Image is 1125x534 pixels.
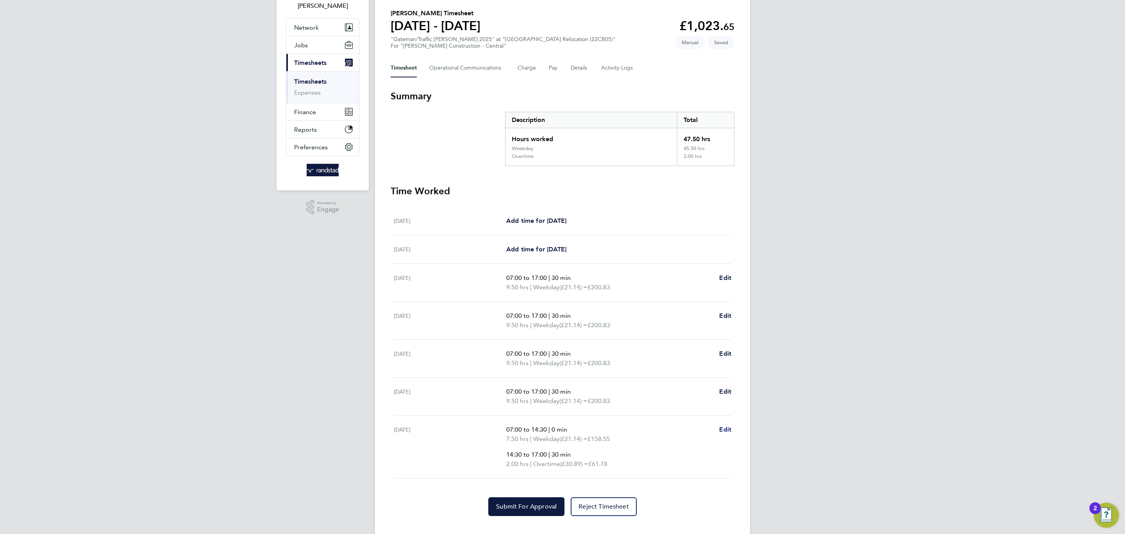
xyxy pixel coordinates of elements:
[719,426,731,433] span: Edit
[548,388,550,395] span: |
[530,435,532,443] span: |
[548,274,550,281] span: |
[294,108,316,116] span: Finance
[587,397,610,405] span: £200.83
[675,36,705,49] span: This timesheet was manually created.
[286,1,359,11] span: Charlotte Lockeridge
[601,59,634,77] button: Activity Logs
[391,90,734,102] h3: Summary
[391,90,734,516] section: Timesheet
[552,451,571,458] span: 30 min
[294,59,327,66] span: Timesheets
[506,388,547,395] span: 07:00 to 17:00
[506,321,529,329] span: 9.50 hrs
[587,359,610,367] span: £200.83
[286,54,359,71] button: Timesheets
[719,350,731,357] span: Edit
[506,216,566,226] a: Add time for [DATE]
[317,200,339,206] span: Powered by
[391,9,480,18] h2: [PERSON_NAME] Timesheet
[533,321,559,330] span: Weekday
[317,206,339,213] span: Engage
[394,311,506,330] div: [DATE]
[530,397,532,405] span: |
[559,321,587,329] span: (£21.14) =
[533,283,559,292] span: Weekday
[533,434,559,444] span: Weekday
[294,89,321,96] a: Expenses
[552,388,571,395] span: 30 min
[512,145,534,152] div: Weekday
[306,200,339,215] a: Powered byEngage
[307,164,339,176] img: randstad-logo-retina.png
[552,426,567,433] span: 0 min
[719,425,731,434] a: Edit
[506,312,547,319] span: 07:00 to 17:00
[286,36,359,54] button: Jobs
[719,312,731,319] span: Edit
[530,359,532,367] span: |
[429,59,505,77] button: Operational Communications
[548,451,550,458] span: |
[1094,503,1119,528] button: Open Resource Center, 2 new notifications
[708,36,734,49] span: This timesheet is Saved.
[530,283,532,291] span: |
[286,121,359,138] button: Reports
[719,387,731,396] a: Edit
[506,435,529,443] span: 7.50 hrs
[549,59,558,77] button: Pay
[286,71,359,103] div: Timesheets
[294,41,308,49] span: Jobs
[552,312,571,319] span: 30 min
[496,503,557,511] span: Submit For Approval
[533,396,559,406] span: Weekday
[391,59,417,77] button: Timesheet
[518,59,536,77] button: Charge
[506,245,566,254] a: Add time for [DATE]
[394,245,506,254] div: [DATE]
[506,283,529,291] span: 9.50 hrs
[286,103,359,120] button: Finance
[677,153,734,166] div: 2.00 hrs
[506,217,566,224] span: Add time for [DATE]
[571,59,589,77] button: Details
[579,503,629,511] span: Reject Timesheet
[506,397,529,405] span: 9.50 hrs
[719,388,731,395] span: Edit
[294,143,328,151] span: Preferences
[588,460,607,468] span: £61.78
[391,185,734,197] h3: Time Worked
[677,128,734,145] div: 47.50 hrs
[505,128,677,145] div: Hours worked
[559,435,587,443] span: (£21.14) =
[294,78,327,85] a: Timesheets
[1093,508,1097,518] div: 2
[719,274,731,281] span: Edit
[587,435,610,443] span: £158.55
[587,283,610,291] span: £200.83
[548,426,550,433] span: |
[559,283,587,291] span: (£21.14) =
[505,112,677,128] div: Description
[548,350,550,357] span: |
[719,273,731,283] a: Edit
[394,387,506,406] div: [DATE]
[559,397,587,405] span: (£21.14) =
[286,19,359,36] button: Network
[294,126,317,133] span: Reports
[677,145,734,153] div: 45.50 hrs
[286,164,359,176] a: Go to home page
[294,24,319,31] span: Network
[506,350,547,357] span: 07:00 to 17:00
[719,349,731,358] a: Edit
[559,359,587,367] span: (£21.14) =
[552,350,571,357] span: 30 min
[533,459,560,469] span: Overtime
[548,312,550,319] span: |
[286,138,359,156] button: Preferences
[394,425,506,469] div: [DATE]
[506,274,547,281] span: 07:00 to 17:00
[530,460,532,468] span: |
[677,112,734,128] div: Total
[391,43,616,49] div: For "[PERSON_NAME] Construction - Central"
